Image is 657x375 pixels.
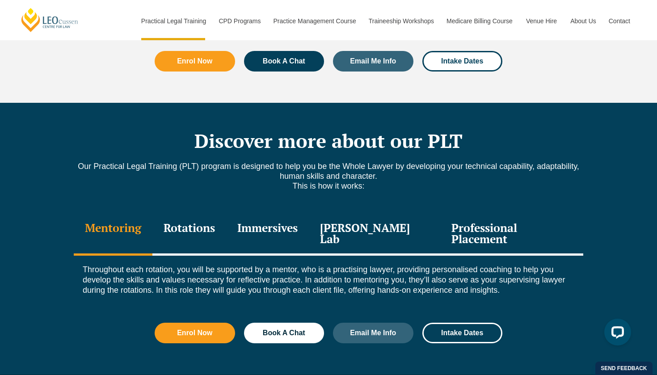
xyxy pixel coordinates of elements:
a: Venue Hire [519,2,564,40]
span: Email Me Info [350,58,396,65]
iframe: LiveChat chat widget [597,315,635,353]
p: Throughout each rotation, you will be supported by a mentor, who is a practising lawyer, providin... [83,265,574,296]
div: [PERSON_NAME] Lab [309,213,440,256]
a: Contact [602,2,637,40]
a: About Us [564,2,602,40]
span: Enrol Now [177,329,212,337]
a: Intake Dates [422,51,503,72]
a: [PERSON_NAME] Centre for Law [20,7,80,33]
div: Immersives [226,213,309,256]
span: Email Me Info [350,329,396,337]
a: Practical Legal Training [135,2,212,40]
span: Intake Dates [441,58,483,65]
span: Enrol Now [177,58,212,65]
a: Enrol Now [155,51,235,72]
p: Our Practical Legal Training (PLT) program is designed to help you be the Whole Lawyer by develop... [74,161,583,191]
h2: Discover more about our PLT [74,130,583,152]
a: Traineeship Workshops [362,2,440,40]
a: CPD Programs [212,2,266,40]
span: Book A Chat [263,58,305,65]
div: Mentoring [74,213,152,256]
a: Practice Management Course [267,2,362,40]
a: Book A Chat [244,51,324,72]
div: Professional Placement [440,213,583,256]
a: Email Me Info [333,51,413,72]
span: Intake Dates [441,329,483,337]
div: Rotations [152,213,226,256]
a: Book A Chat [244,323,324,343]
span: Book A Chat [263,329,305,337]
a: Email Me Info [333,323,413,343]
a: Enrol Now [155,323,235,343]
a: Medicare Billing Course [440,2,519,40]
a: Intake Dates [422,323,503,343]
